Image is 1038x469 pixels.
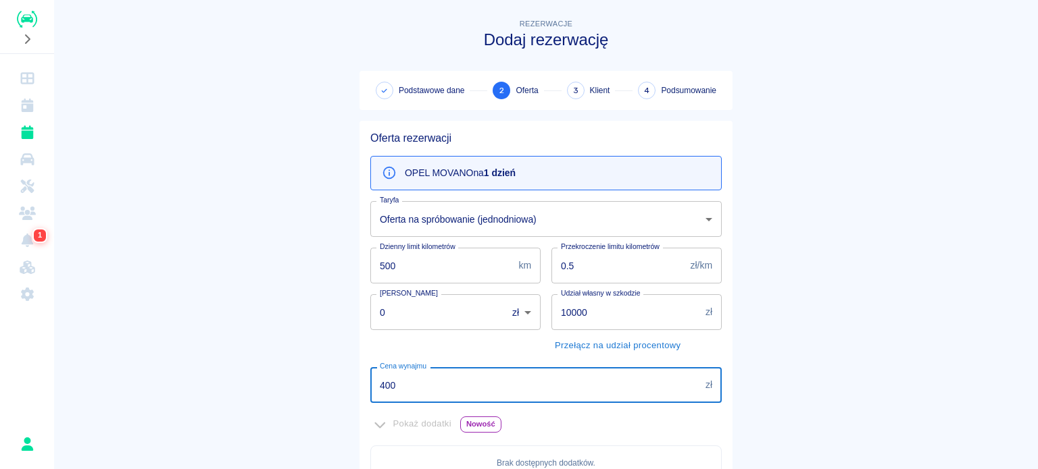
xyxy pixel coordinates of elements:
[5,200,49,227] a: Klienci
[5,227,49,254] a: Powiadomienia
[360,30,733,49] h3: Dodaj rezerwację
[5,281,49,308] a: Ustawienia
[370,132,722,145] h5: Oferta rezerwacji
[5,65,49,92] a: Dashboard
[17,11,37,28] img: Renthelp
[561,242,660,252] label: Przekroczenie limitu kilometrów
[503,294,541,330] div: zł
[573,84,578,98] span: 3
[17,30,37,48] button: Rozwiń nawigację
[380,288,438,298] label: [PERSON_NAME]
[5,119,49,146] a: Rezerwacje
[706,378,712,392] p: zł
[561,288,641,298] label: Udział własny w szkodzie
[499,84,504,98] span: 2
[35,229,45,242] span: 1
[706,305,712,319] p: zł
[691,258,712,273] p: zł/km
[518,258,531,273] p: km
[380,242,455,252] label: Dzienny limit kilometrów
[661,84,716,96] span: Podsumowanie
[590,84,610,96] span: Klient
[644,84,649,98] span: 4
[370,201,722,237] div: Oferta na spróbowanie (jednodniowa)
[382,457,710,469] p: Brak dostępnych dodatków .
[551,335,684,356] button: Przełącz na udział procentowy
[484,167,516,178] b: 1 dzień
[405,166,516,180] p: OPEL MOVANO na
[380,195,399,205] label: Taryfa
[5,254,49,281] a: Widget WWW
[399,84,464,96] span: Podstawowe dane
[13,430,41,458] button: Rafał Płaza
[520,20,572,28] span: Rezerwacje
[5,92,49,119] a: Kalendarz
[516,84,538,96] span: Oferta
[380,361,426,371] label: Cena wynajmu
[5,146,49,173] a: Flota
[5,173,49,200] a: Serwisy
[461,417,501,431] span: Nowość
